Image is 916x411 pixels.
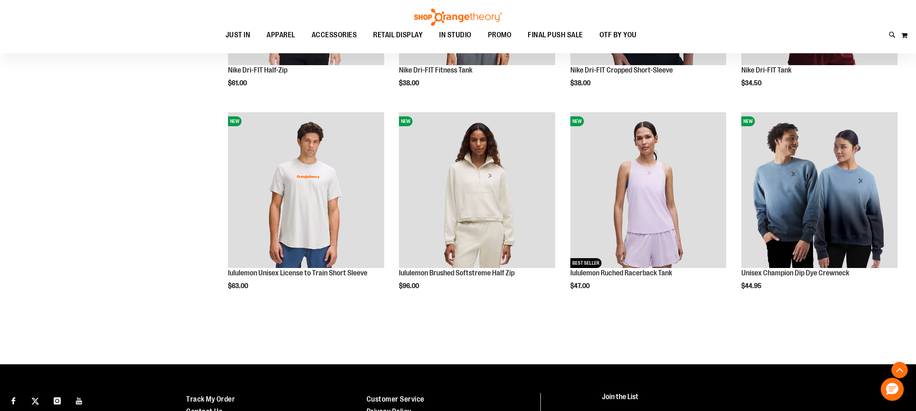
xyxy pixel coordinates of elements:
span: NEW [741,116,755,126]
span: PROMO [488,26,512,44]
a: Unisex Champion Dip Dye Crewneck [741,269,849,277]
a: lululemon Ruched Racerback Tank [570,269,672,277]
img: lululemon Brushed Softstreme Half Zip [399,112,555,268]
img: Unisex Champion Dip Dye Crewneck [741,112,898,268]
img: lululemon Unisex License to Train Short Sleeve [228,112,384,268]
span: $96.00 [399,282,420,290]
span: $47.00 [570,282,591,290]
span: NEW [399,116,412,126]
span: $61.00 [228,79,248,87]
span: JUST IN [226,26,251,44]
div: product [737,108,902,311]
a: lululemon Unisex License to Train Short Sleeve [228,269,367,277]
a: Unisex Champion Dip Dye CrewneckNEW [741,112,898,270]
span: $38.00 [570,79,592,87]
span: BEST SELLER [570,258,602,268]
a: RETAIL DISPLAY [365,26,431,45]
a: ACCESSORIES [303,26,365,45]
a: PROMO [480,26,520,45]
span: $38.00 [399,79,420,87]
span: IN STUDIO [439,26,472,44]
a: Nike Dri-FIT Fitness Tank [399,66,472,74]
img: lululemon Ruched Racerback Tank [570,112,727,268]
span: ACCESSORIES [312,26,357,44]
span: $63.00 [228,282,249,290]
a: OTF BY YOU [591,26,645,45]
a: FINAL PUSH SALE [520,26,591,45]
a: Visit our Instagram page [50,393,64,407]
span: NEW [228,116,242,126]
a: lululemon Brushed Softstreme Half ZipNEW [399,112,555,270]
img: Twitter [32,397,39,405]
img: Shop Orangetheory [413,9,503,26]
a: Nike Dri-FIT Half-Zip [228,66,287,74]
a: lululemon Brushed Softstreme Half Zip [399,269,515,277]
button: Hello, have a question? Let’s chat. [881,378,904,401]
span: APPAREL [267,26,295,44]
div: product [224,108,388,311]
h4: Join the List [602,393,895,408]
a: APPAREL [258,26,303,44]
a: lululemon Ruched Racerback TankNEWBEST SELLER [570,112,727,270]
a: IN STUDIO [431,26,480,45]
a: Visit our Facebook page [6,393,21,407]
span: OTF BY YOU [599,26,637,44]
button: Back To Top [891,362,908,378]
a: Track My Order [186,395,235,403]
span: RETAIL DISPLAY [373,26,423,44]
span: NEW [570,116,584,126]
a: JUST IN [217,26,259,45]
a: Nike Dri-FIT Tank [741,66,791,74]
div: product [566,108,731,311]
a: Nike Dri-FIT Cropped Short-Sleeve [570,66,673,74]
span: $34.50 [741,79,763,87]
div: product [395,108,559,311]
a: lululemon Unisex License to Train Short SleeveNEW [228,112,384,270]
span: $44.95 [741,282,763,290]
a: Customer Service [367,395,424,403]
a: Visit our Youtube page [72,393,87,407]
span: FINAL PUSH SALE [528,26,583,44]
a: Visit our X page [28,393,43,407]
